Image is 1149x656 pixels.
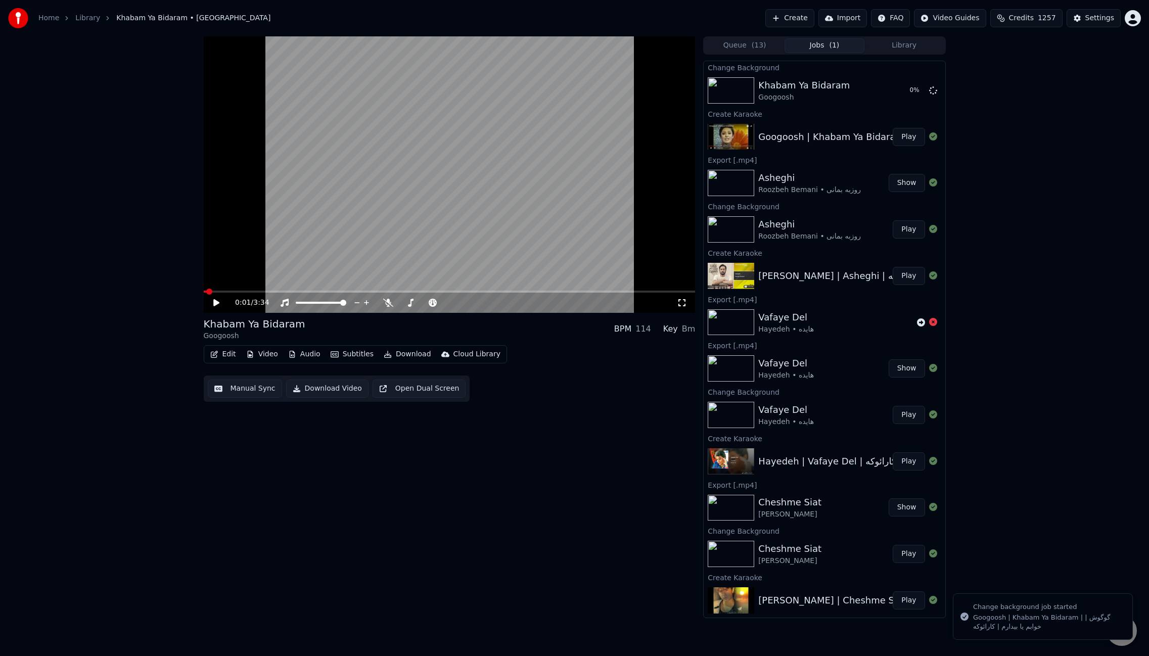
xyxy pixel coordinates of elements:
[208,380,282,398] button: Manual Sync
[284,347,325,361] button: Audio
[704,525,945,537] div: Change Background
[704,618,945,630] div: Export [.mp4]
[704,247,945,259] div: Create Karaoke
[758,310,814,324] div: Vafaye Del
[758,217,861,231] div: Asheghi
[758,78,850,92] div: Khabam Ya Bidaram
[973,602,1124,612] div: Change background job started
[758,356,814,370] div: Vafaye Del
[380,347,435,361] button: Download
[893,406,925,424] button: Play
[704,108,945,120] div: Create Karaoke
[829,40,839,51] span: ( 1 )
[758,495,821,509] div: Cheshme Siat
[38,13,270,23] nav: breadcrumb
[253,298,269,308] span: 3:34
[864,38,944,53] button: Library
[871,9,910,27] button: FAQ
[889,498,925,517] button: Show
[889,359,925,378] button: Show
[373,380,466,398] button: Open Dual Screen
[75,13,100,23] a: Library
[663,323,678,335] div: Key
[758,370,814,381] div: Hayedeh • هایده
[758,171,861,185] div: Asheghi
[758,593,1083,607] div: [PERSON_NAME] | Cheshme Siat | [PERSON_NAME] | چشم سیات | کارائوکه
[752,40,766,51] span: ( 13 )
[910,86,925,95] div: 0 %
[818,9,867,27] button: Import
[704,200,945,212] div: Change Background
[893,452,925,471] button: Play
[758,269,1008,283] div: [PERSON_NAME] | Asheghi | روزبه بمانی | عاشقی | کارائوکه
[1067,9,1121,27] button: Settings
[1038,13,1056,23] span: 1257
[758,324,814,335] div: Hayedeh • هایده
[327,347,378,361] button: Subtitles
[204,331,305,341] div: Googoosh
[758,417,814,427] div: Hayedeh • هایده
[758,231,861,242] div: Roozbeh Bemani • روزبه بمانی
[893,220,925,239] button: Play
[235,298,251,308] span: 0:01
[758,509,821,520] div: [PERSON_NAME]
[758,130,1045,144] div: Googoosh | Khabam Ya Bidaram | گوگوش | خوابم یا بیدارم | کارائوکه
[704,386,945,398] div: Change Background
[704,154,945,166] div: Export [.mp4]
[758,542,821,556] div: Cheshme Siat
[990,9,1063,27] button: Credits1257
[242,347,282,361] button: Video
[914,9,986,27] button: Video Guides
[758,454,966,468] div: Hayedeh | Vafaye Del | هایده | وفای دل | کارائوکه
[704,293,945,305] div: Export [.mp4]
[116,13,270,23] span: Khabam Ya Bidaram • [GEOGRAPHIC_DATA]
[758,185,861,195] div: Roozbeh Bemani • روزبه بمانی
[704,479,945,491] div: Export [.mp4]
[206,347,240,361] button: Edit
[1085,13,1114,23] div: Settings
[758,92,850,103] div: Googoosh
[893,267,925,285] button: Play
[286,380,369,398] button: Download Video
[682,323,696,335] div: Bm
[38,13,59,23] a: Home
[704,432,945,444] div: Create Karaoke
[704,571,945,583] div: Create Karaoke
[973,613,1124,631] div: Googoosh | Khabam Ya Bidaram | گوگوش | خوابم یا بیدارم | کارائوکه
[235,298,259,308] div: /
[614,323,631,335] div: BPM
[453,349,500,359] div: Cloud Library
[758,403,814,417] div: Vafaye Del
[893,591,925,610] button: Play
[204,317,305,331] div: Khabam Ya Bidaram
[889,174,925,192] button: Show
[635,323,651,335] div: 114
[705,38,785,53] button: Queue
[893,545,925,563] button: Play
[704,61,945,73] div: Change Background
[893,128,925,146] button: Play
[785,38,864,53] button: Jobs
[8,8,28,28] img: youka
[765,9,814,27] button: Create
[704,339,945,351] div: Export [.mp4]
[758,556,821,566] div: [PERSON_NAME]
[1009,13,1034,23] span: Credits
